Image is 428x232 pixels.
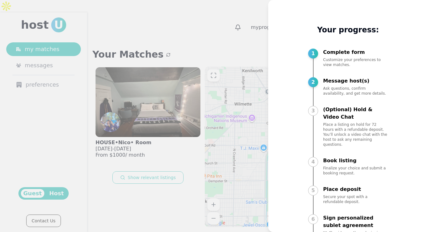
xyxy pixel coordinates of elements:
[323,194,388,204] p: Secure your spot with a refundable deposit.
[308,49,318,59] div: 1
[308,25,388,35] p: Your progress:
[323,214,388,229] p: Sign personalized sublet agreement
[308,157,318,167] div: 4
[308,77,318,87] div: 2
[323,186,388,193] p: Place deposit
[308,106,318,116] div: 3
[308,214,318,224] div: 6
[323,122,388,147] p: Place a listing on hold for 72 hours with a refundable deposit. You’ll unlock a video chat with t...
[323,57,388,67] p: Customize your preferences to view matches.
[323,106,388,121] p: (Optional) Hold & Video Chat
[323,166,388,176] p: Finalize your choice and submit a booking request.
[323,77,388,85] p: Message host(s)
[323,157,388,164] p: Book listing
[323,49,388,56] p: Complete form
[308,186,318,196] div: 5
[323,86,388,96] p: Ask questions, confirm availability, and get more details.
